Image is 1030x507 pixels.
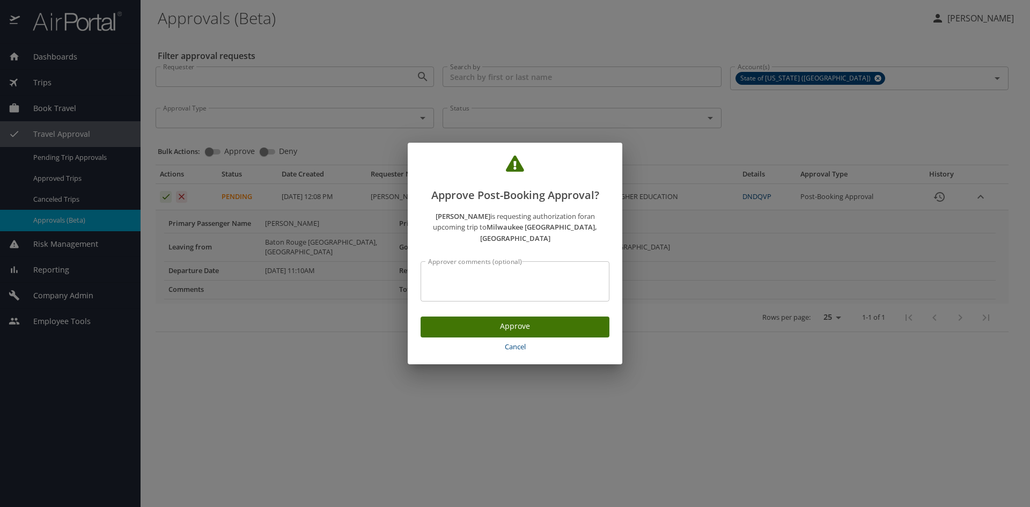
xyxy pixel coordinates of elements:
[480,222,598,243] strong: Milwaukee [GEOGRAPHIC_DATA], [GEOGRAPHIC_DATA]
[421,337,609,356] button: Cancel
[436,211,490,221] strong: [PERSON_NAME]
[421,211,609,244] p: is requesting authorization for an upcoming trip to
[421,317,609,337] button: Approve
[425,341,605,353] span: Cancel
[429,320,601,333] span: Approve
[421,156,609,204] h2: Approve Post-Booking Approval?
